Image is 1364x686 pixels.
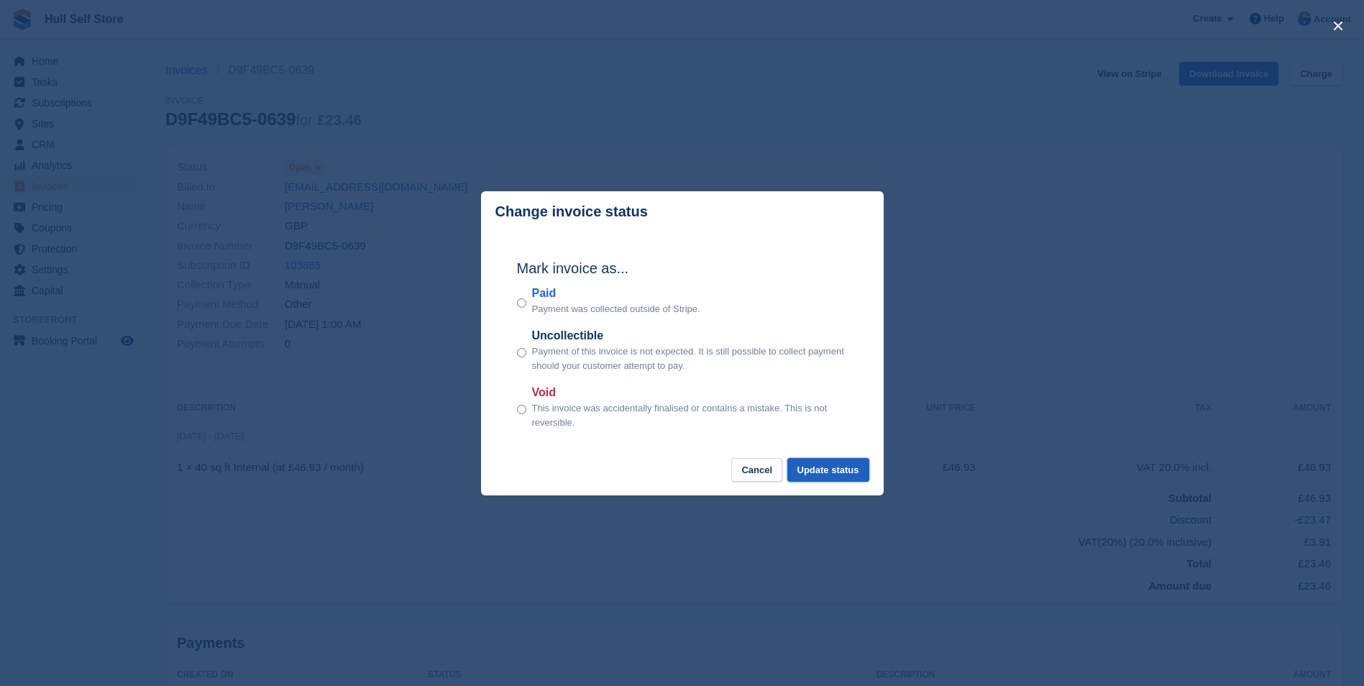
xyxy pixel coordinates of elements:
[731,458,782,482] button: Cancel
[1327,14,1350,37] button: close
[787,458,869,482] button: Update status
[532,327,848,344] label: Uncollectible
[532,302,700,316] p: Payment was collected outside of Stripe.
[532,401,848,429] p: This invoice was accidentally finalised or contains a mistake. This is not reversible.
[495,203,648,220] p: Change invoice status
[532,344,848,372] p: Payment of this invoice is not expected. It is still possible to collect payment should your cust...
[532,384,848,401] label: Void
[517,257,848,279] h2: Mark invoice as...
[532,285,700,302] label: Paid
